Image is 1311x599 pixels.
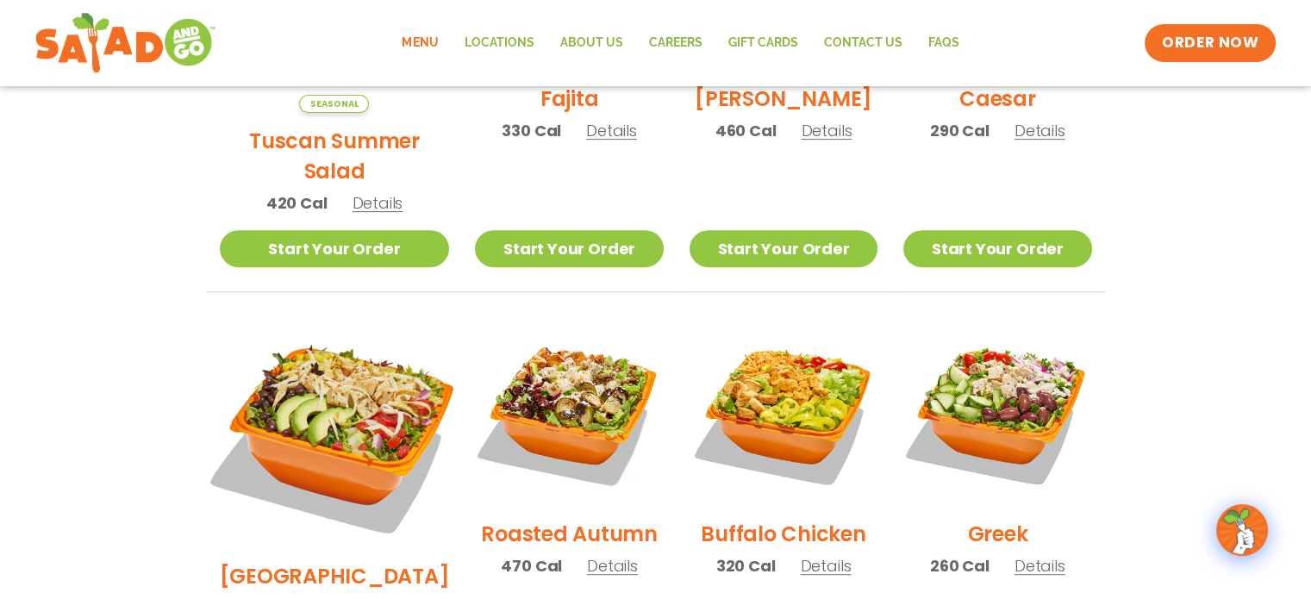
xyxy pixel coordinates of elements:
img: Product photo for Buffalo Chicken Salad [690,318,877,506]
a: Locations [451,23,546,63]
span: Details [352,192,403,214]
img: Product photo for Greek Salad [903,318,1091,506]
h2: [PERSON_NAME] [695,84,872,114]
h2: Fajita [540,84,599,114]
h2: Tuscan Summer Salad [220,126,450,186]
span: 260 Cal [930,554,989,577]
span: 290 Cal [930,119,989,142]
span: ORDER NOW [1162,33,1258,53]
a: GIFT CARDS [715,23,810,63]
span: 420 Cal [266,191,328,215]
a: Start Your Order [475,230,663,267]
span: 330 Cal [502,119,561,142]
img: Product photo for Roasted Autumn Salad [475,318,663,506]
a: Careers [635,23,715,63]
a: Menu [389,23,451,63]
h2: Greek [967,519,1027,549]
a: About Us [546,23,635,63]
a: Start Your Order [903,230,1091,267]
a: Start Your Order [690,230,877,267]
img: Product photo for BBQ Ranch Salad [199,298,469,568]
span: Details [800,555,851,577]
span: 320 Cal [716,554,776,577]
nav: Menu [389,23,971,63]
a: FAQs [915,23,971,63]
span: 470 Cal [501,554,562,577]
a: Contact Us [810,23,915,63]
img: wpChatIcon [1218,506,1266,554]
span: Details [801,120,852,141]
a: Start Your Order [220,230,450,267]
a: ORDER NOW [1145,24,1276,62]
span: Details [587,555,638,577]
h2: Caesar [959,84,1036,114]
h2: [GEOGRAPHIC_DATA] [220,561,450,591]
img: new-SAG-logo-768×292 [34,9,216,78]
span: Details [1014,120,1065,141]
span: Seasonal [299,95,369,113]
span: 460 Cal [715,119,777,142]
span: Details [586,120,637,141]
h2: Roasted Autumn [481,519,658,549]
span: Details [1014,555,1065,577]
h2: Buffalo Chicken [701,519,865,549]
